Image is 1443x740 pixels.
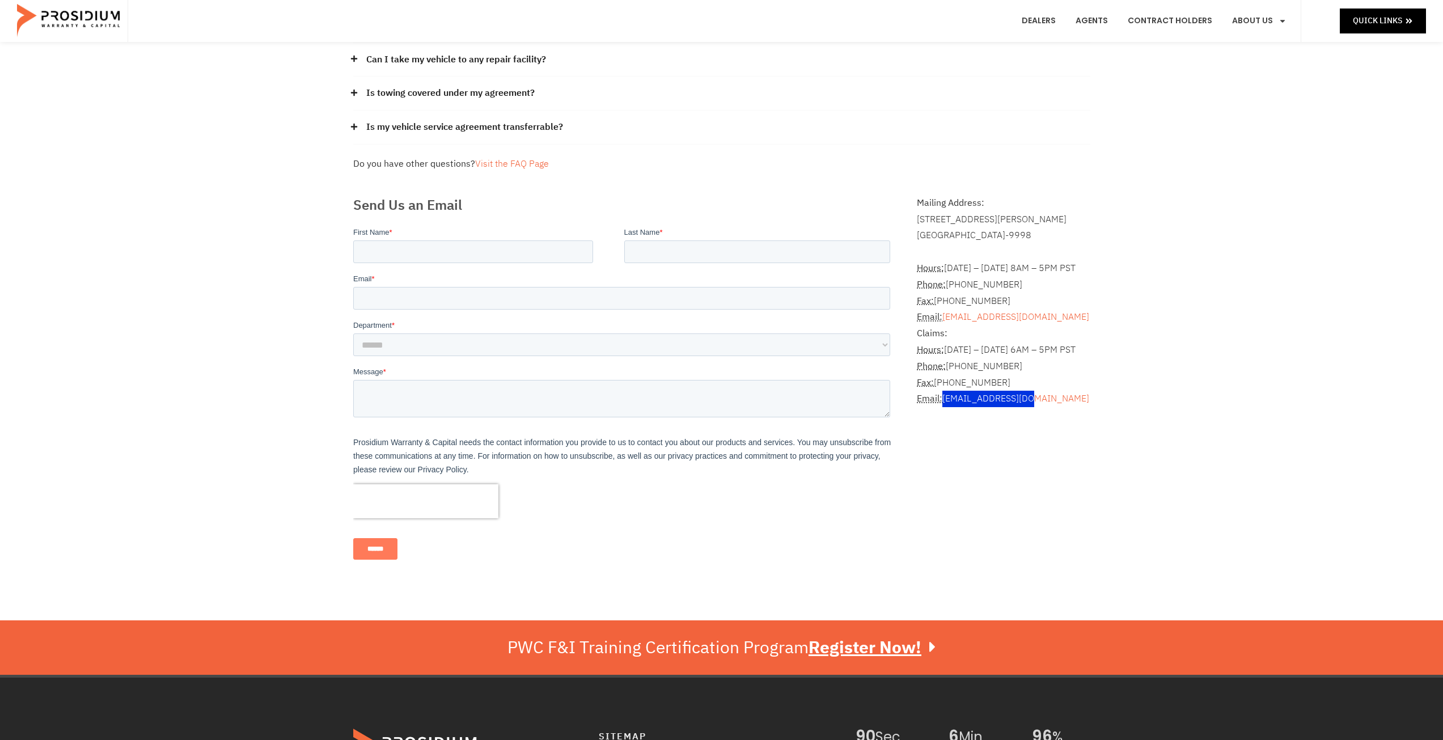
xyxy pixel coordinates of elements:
[917,278,946,291] abbr: Phone Number
[353,227,895,569] iframe: Form 0
[917,392,942,405] abbr: Email Address
[353,111,1090,145] div: Is my vehicle service agreement transferrable?
[917,360,946,373] abbr: Phone Number
[353,43,1090,77] div: Can I take my vehicle to any repair facility?
[917,294,934,308] abbr: Fax
[353,77,1090,111] div: Is towing covered under my agreement?
[917,360,946,373] strong: Phone:
[475,157,549,171] a: Visit the FAQ Page
[917,244,1090,407] address: [DATE] – [DATE] 8AM – 5PM PST [PHONE_NUMBER] [PHONE_NUMBER]
[917,227,1090,244] div: [GEOGRAPHIC_DATA]-9998
[917,261,944,275] strong: Hours:
[917,376,934,390] abbr: Fax
[917,343,944,357] strong: Hours:
[366,85,535,102] a: Is towing covered under my agreement?
[942,392,1089,405] a: [EMAIL_ADDRESS][DOMAIN_NAME]
[366,52,546,68] a: Can I take my vehicle to any repair facility?
[917,325,1090,407] p: [DATE] – [DATE] 6AM – 5PM PST [PHONE_NUMBER] [PHONE_NUMBER]
[917,392,942,405] strong: Email:
[917,310,942,324] abbr: Email Address
[917,196,984,210] b: Mailing Address:
[917,343,944,357] abbr: Hours
[917,278,946,291] strong: Phone:
[366,119,563,136] a: Is my vehicle service agreement transferrable?
[353,156,1090,172] div: Do you have other questions?
[917,327,947,340] b: Claims:
[1340,9,1426,33] a: Quick Links
[917,212,1090,228] div: [STREET_ADDRESS][PERSON_NAME]
[507,637,936,658] div: PWC F&I Training Certification Program
[353,195,895,215] h2: Send Us an Email
[942,310,1089,324] a: [EMAIL_ADDRESS][DOMAIN_NAME]
[917,376,934,390] strong: Fax:
[917,310,942,324] strong: Email:
[1353,14,1402,28] span: Quick Links
[809,635,921,660] u: Register Now!
[917,294,934,308] strong: Fax:
[917,261,944,275] abbr: Hours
